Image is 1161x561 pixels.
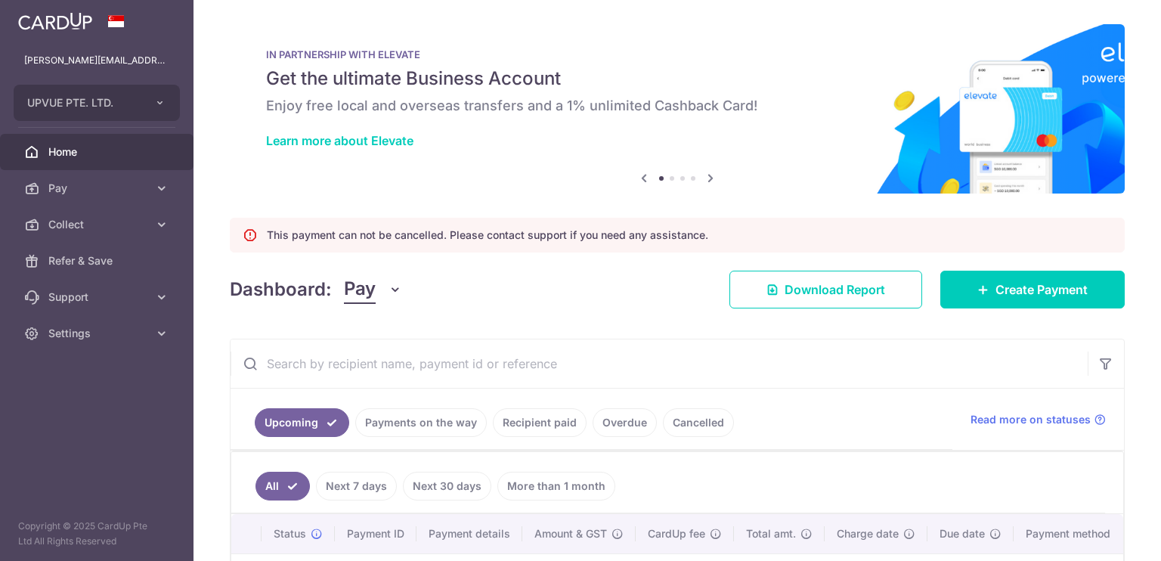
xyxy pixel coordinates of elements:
a: All [255,472,310,501]
button: Pay [344,275,402,304]
a: Next 30 days [403,472,491,501]
p: [PERSON_NAME][EMAIL_ADDRESS][DOMAIN_NAME] [24,53,169,68]
h5: Get the ultimate Business Account [266,67,1088,91]
a: Recipient paid [493,408,587,437]
img: Renovation banner [230,24,1125,194]
th: Payment details [416,514,522,553]
a: Read more on statuses [971,412,1106,427]
span: Due date [940,526,985,541]
h6: Enjoy free local and overseas transfers and a 1% unlimited Cashback Card! [266,97,1088,115]
a: Download Report [729,271,922,308]
span: Collect [48,217,148,232]
span: Charge date [837,526,899,541]
th: Payment ID [335,514,416,553]
span: Support [48,290,148,305]
a: Overdue [593,408,657,437]
p: IN PARTNERSHIP WITH ELEVATE [266,48,1088,60]
span: Download Report [785,280,885,299]
span: Amount & GST [534,526,607,541]
span: Pay [344,275,376,304]
a: Cancelled [663,408,734,437]
p: This payment can not be cancelled. Please contact support if you need any assistance. [267,228,708,243]
a: Payments on the way [355,408,487,437]
span: Pay [48,181,148,196]
span: Home [48,144,148,160]
input: Search by recipient name, payment id or reference [231,339,1088,388]
a: Next 7 days [316,472,397,501]
button: UPVUE PTE. LTD. [14,85,180,121]
span: Refer & Save [48,253,148,268]
h4: Dashboard: [230,276,332,303]
span: Settings [48,326,148,341]
span: Total amt. [746,526,796,541]
a: Create Payment [940,271,1125,308]
th: Payment method [1014,514,1128,553]
a: Upcoming [255,408,349,437]
a: Learn more about Elevate [266,133,413,148]
span: Read more on statuses [971,412,1091,427]
a: More than 1 month [497,472,615,501]
img: CardUp [18,12,92,30]
span: UPVUE PTE. LTD. [27,95,139,110]
span: Status [274,526,306,541]
span: CardUp fee [648,526,705,541]
span: Create Payment [995,280,1088,299]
